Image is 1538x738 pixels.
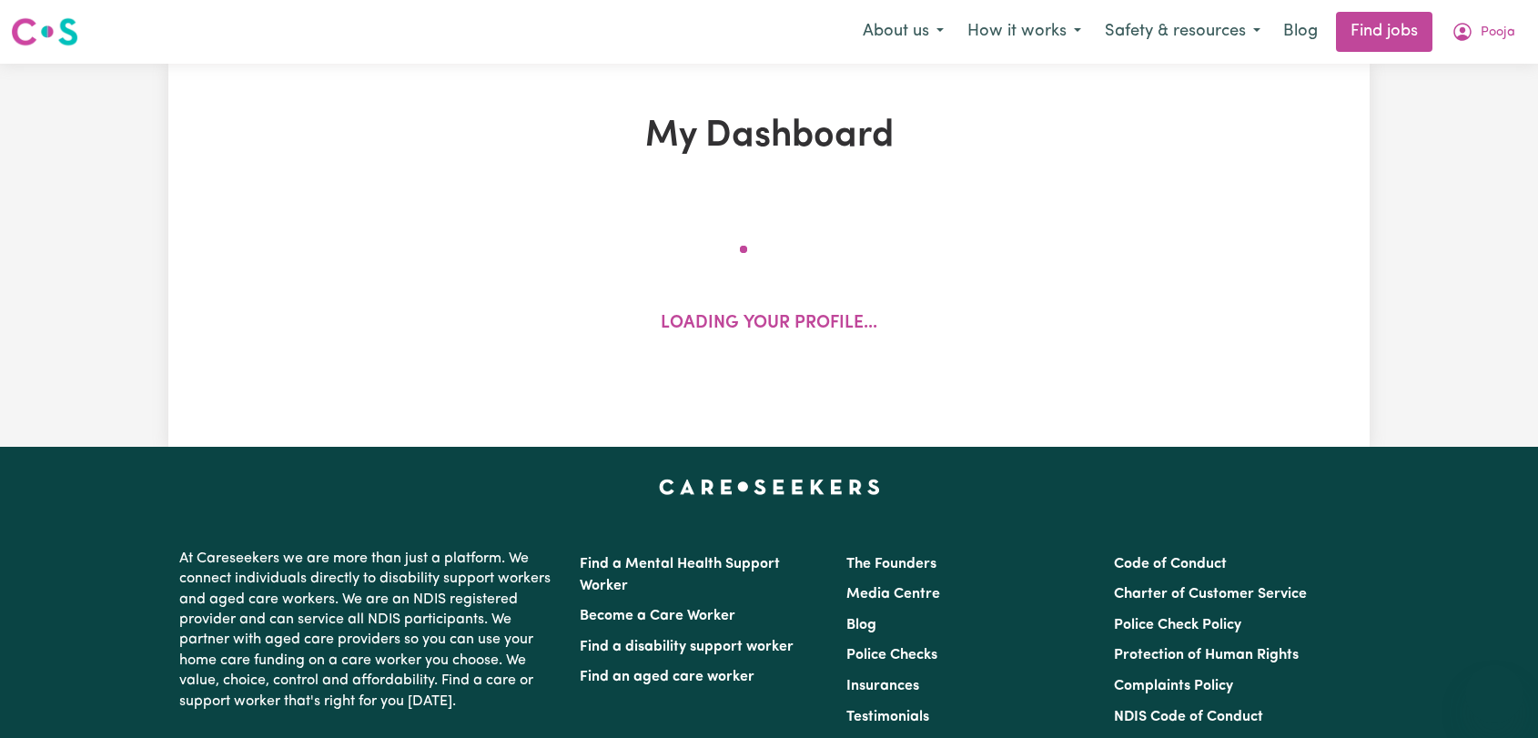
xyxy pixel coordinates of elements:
[1272,12,1329,52] a: Blog
[846,587,940,602] a: Media Centre
[1114,587,1307,602] a: Charter of Customer Service
[1440,13,1527,51] button: My Account
[851,13,956,51] button: About us
[11,15,78,48] img: Careseekers logo
[580,557,780,593] a: Find a Mental Health Support Worker
[956,13,1093,51] button: How it works
[846,710,929,724] a: Testimonials
[1465,665,1523,723] iframe: Button to launch messaging window
[846,557,936,571] a: The Founders
[1114,710,1263,724] a: NDIS Code of Conduct
[580,609,735,623] a: Become a Care Worker
[846,679,919,693] a: Insurances
[1481,23,1515,43] span: Pooja
[1114,679,1233,693] a: Complaints Policy
[1114,618,1241,632] a: Police Check Policy
[1093,13,1272,51] button: Safety & resources
[580,640,794,654] a: Find a disability support worker
[1114,557,1227,571] a: Code of Conduct
[379,115,1159,158] h1: My Dashboard
[11,11,78,53] a: Careseekers logo
[846,648,937,662] a: Police Checks
[580,670,754,684] a: Find an aged care worker
[1336,12,1432,52] a: Find jobs
[179,541,558,719] p: At Careseekers we are more than just a platform. We connect individuals directly to disability su...
[846,618,876,632] a: Blog
[661,311,877,338] p: Loading your profile...
[659,480,880,494] a: Careseekers home page
[1114,648,1299,662] a: Protection of Human Rights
